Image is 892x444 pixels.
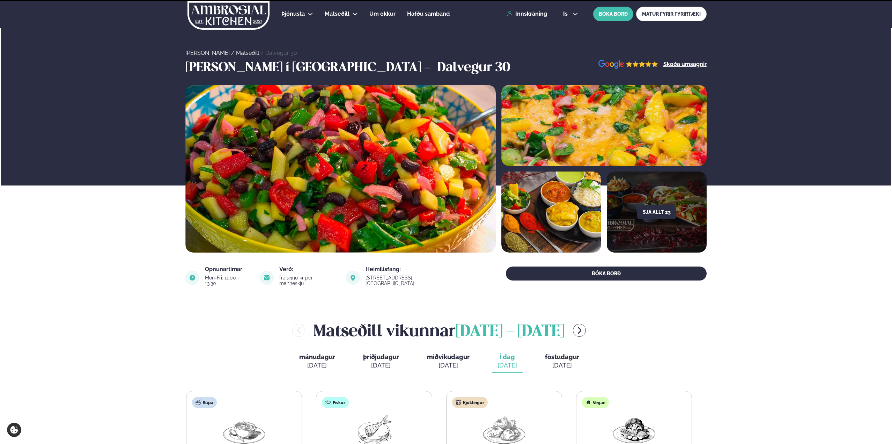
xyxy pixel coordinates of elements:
[456,324,565,340] span: [DATE] - [DATE]
[407,10,450,17] span: Hafðu samband
[456,400,461,405] img: chicken.svg
[281,10,305,18] a: Þjónusta
[363,361,399,370] div: [DATE]
[598,60,658,69] img: image alt
[7,423,21,437] a: Cookie settings
[325,400,331,405] img: fish.svg
[545,361,579,370] div: [DATE]
[492,350,523,373] button: Í dag [DATE]
[299,361,335,370] div: [DATE]
[346,271,360,285] img: image alt
[366,267,462,272] div: Heimilisfang:
[563,11,570,17] span: is
[507,11,547,17] a: Innskráning
[539,350,585,373] button: föstudagur [DATE]
[452,397,488,408] div: Kjúklingur
[357,350,405,373] button: þriðjudagur [DATE]
[558,11,584,17] button: is
[299,353,335,361] span: mánudagur
[636,7,707,21] a: MATUR FYRIR FYRIRTÆKI
[185,50,230,56] a: [PERSON_NAME]
[205,267,251,272] div: Opnunartímar:
[196,400,201,405] img: soup.svg
[637,205,676,219] button: Sjá allt 23
[322,397,349,408] div: Fiskur
[325,10,349,17] span: Matseðill
[497,361,517,370] div: [DATE]
[292,324,305,337] button: menu-btn-left
[260,50,265,56] span: /
[325,10,349,18] a: Matseðill
[265,50,297,56] a: Dalvegur 30
[593,7,633,21] button: BÓKA BORÐ
[185,271,199,285] img: image alt
[501,85,707,166] img: image alt
[573,324,586,337] button: menu-btn-right
[497,353,517,361] span: Í dag
[260,271,274,285] img: image alt
[407,10,450,18] a: Hafðu samband
[187,1,270,30] img: logo
[363,353,399,361] span: þriðjudagur
[294,350,341,373] button: mánudagur [DATE]
[427,361,470,370] div: [DATE]
[585,400,591,405] img: Vegan.svg
[366,279,462,287] a: link
[663,61,707,67] a: Skoða umsagnir
[185,60,434,77] h3: [PERSON_NAME] í [GEOGRAPHIC_DATA] -
[231,50,236,56] span: /
[506,267,707,281] button: BÓKA BORÐ
[281,10,305,17] span: Þjónusta
[582,397,609,408] div: Vegan
[421,350,475,373] button: miðvikudagur [DATE]
[236,50,259,56] a: Matseðill
[314,319,565,342] h2: Matseðill vikunnar
[501,172,601,253] img: image alt
[437,60,510,77] h3: Dalvegur 30
[192,397,217,408] div: Súpa
[279,275,338,286] div: frá 3490 kr per manneskju
[185,85,496,253] img: image alt
[366,275,462,286] div: [STREET_ADDRESS], [GEOGRAPHIC_DATA]
[427,353,470,361] span: miðvikudagur
[205,275,251,286] div: Mon-Fri: 11:00 - 13:30
[545,353,579,361] span: föstudagur
[279,267,338,272] div: Verð:
[369,10,396,18] a: Um okkur
[369,10,396,17] span: Um okkur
